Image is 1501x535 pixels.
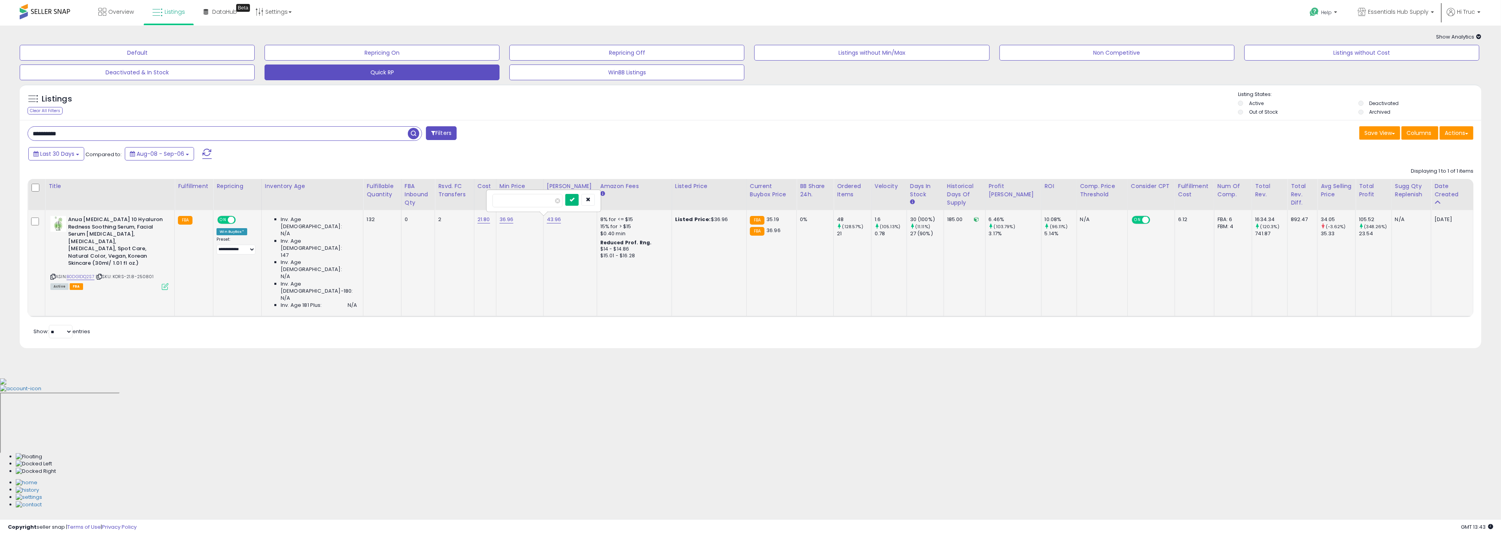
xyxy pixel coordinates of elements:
img: Docked Left [16,460,52,468]
span: | SKU: KORS-21.8-250801 [96,273,154,280]
div: 2 [438,216,468,223]
div: Historical Days Of Supply [947,182,982,207]
button: Repricing Off [509,45,744,61]
div: $14 - $14.86 [600,246,666,253]
a: B0DG1DQ2S7 [67,273,94,280]
div: Preset: [217,237,255,255]
span: OFF [1149,217,1162,223]
small: (105.13%) [880,223,900,230]
div: Win BuyBox * [217,228,247,235]
div: 5.14% [1045,230,1077,237]
div: Total Profit [1359,182,1388,199]
button: Non Competitive [999,45,1234,61]
div: Sugg Qty Replenish [1395,182,1428,199]
div: Title [48,182,171,190]
div: N/A [1080,216,1122,223]
button: Deactivated & In Stock [20,65,255,80]
div: Num of Comp. [1218,182,1249,199]
span: 36.96 [766,227,781,234]
div: Fulfillment [178,182,210,190]
div: 132 [366,216,395,223]
b: Listed Price: [675,216,711,223]
span: N/A [281,295,290,302]
div: FBA: 6 [1218,216,1246,223]
div: 3.17% [989,230,1041,237]
div: 6.46% [989,216,1041,223]
span: OFF [235,217,247,223]
b: Reduced Prof. Rng. [600,239,652,246]
div: $36.96 [675,216,740,223]
div: FBM: 4 [1218,223,1246,230]
button: Listings without Cost [1244,45,1479,61]
div: [DATE] [1434,216,1466,223]
span: Hi Truc [1457,8,1475,16]
div: Displaying 1 to 1 of 1 items [1411,168,1473,175]
div: 15% for > $15 [600,223,666,230]
small: (120.3%) [1260,223,1279,230]
div: 27 (90%) [910,230,944,237]
span: Inv. Age [DEMOGRAPHIC_DATA]: [281,259,357,273]
div: 30 (100%) [910,216,944,223]
div: 1634.34 [1255,216,1287,223]
div: Tooltip anchor [236,4,250,12]
div: Avg Selling Price [1321,182,1352,199]
div: Inventory Age [265,182,360,190]
span: Inv. Age 181 Plus: [281,302,322,309]
div: 0.78 [875,230,907,237]
span: 35.19 [766,216,779,223]
span: Show: entries [33,328,90,335]
h5: Listings [42,94,72,105]
small: FBA [750,216,764,225]
button: Repricing On [265,45,500,61]
span: 147 [281,252,289,259]
small: (11.11%) [915,223,930,230]
div: 0% [800,216,827,223]
div: 10.08% [1045,216,1077,223]
button: Listings without Min/Max [754,45,989,61]
span: Last 30 Days [40,150,74,158]
small: Amazon Fees. [600,190,605,197]
div: Days In Stock [910,182,940,199]
span: Show Analytics [1436,33,1481,41]
span: FBA [70,283,83,290]
div: FBA inbound Qty [405,182,432,207]
button: Filters [426,126,457,140]
img: Settings [16,494,42,501]
span: Inv. Age [DEMOGRAPHIC_DATA]: [281,216,357,230]
span: Essentials Hub Supply [1368,8,1429,16]
img: Home [16,479,37,487]
a: 36.96 [500,216,514,223]
div: 48 [837,216,871,223]
span: Listings [165,8,185,16]
a: Hi Truc [1447,8,1481,26]
i: Get Help [1309,7,1319,17]
div: Cost [478,182,493,190]
img: Docked Right [16,468,56,475]
img: 41QqVLdSQjL._SL40_.jpg [50,216,66,232]
button: Quick RP [265,65,500,80]
span: N/A [281,273,290,280]
div: 1.6 [875,216,907,223]
div: ROI [1045,182,1073,190]
span: Inv. Age [DEMOGRAPHIC_DATA]: [281,238,357,252]
span: Help [1321,9,1332,16]
button: Save View [1359,126,1400,140]
div: 0 [405,216,429,223]
div: 6.12 [1178,216,1208,223]
div: Date Created [1434,182,1470,199]
img: Contact [16,501,42,509]
div: 34.05 [1321,216,1355,223]
small: Days In Stock. [910,199,915,206]
div: 892.47 [1291,216,1311,223]
button: Actions [1440,126,1473,140]
small: FBA [750,227,764,236]
label: Active [1249,100,1264,107]
img: History [16,487,39,494]
div: BB Share 24h. [800,182,830,199]
div: Profit [PERSON_NAME] [989,182,1038,199]
label: Out of Stock [1249,109,1278,115]
div: Current Buybox Price [750,182,794,199]
div: 741.87 [1255,230,1287,237]
button: Aug-08 - Sep-06 [125,147,194,160]
span: Inv. Age [DEMOGRAPHIC_DATA]-180: [281,280,357,295]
